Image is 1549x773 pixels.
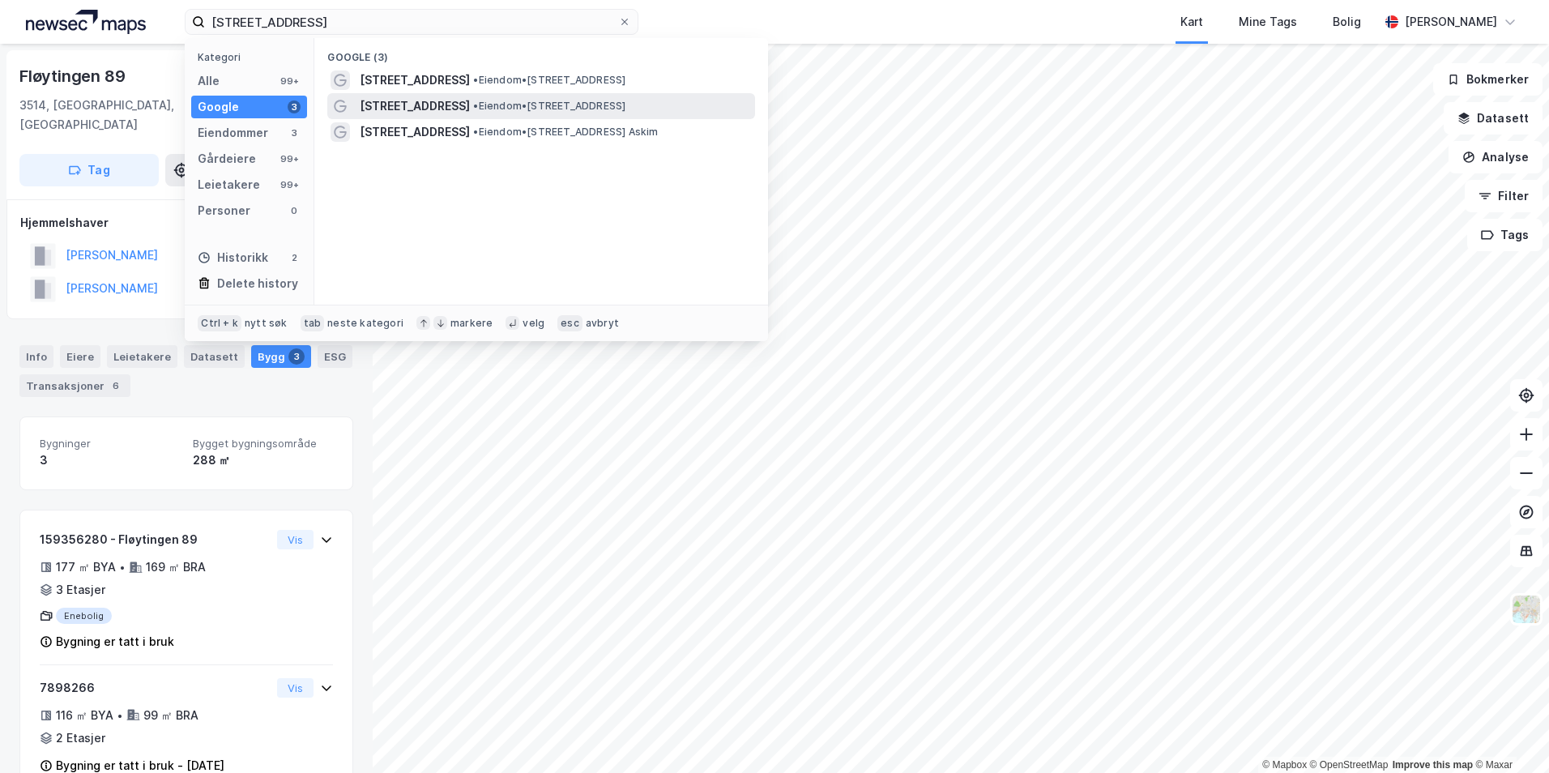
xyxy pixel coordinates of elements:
[198,248,268,267] div: Historikk
[473,74,478,86] span: •
[278,75,301,88] div: 99+
[60,345,100,368] div: Eiere
[360,96,470,116] span: [STREET_ADDRESS]
[318,345,352,368] div: ESG
[473,100,478,112] span: •
[56,706,113,725] div: 116 ㎡ BYA
[288,348,305,365] div: 3
[117,709,123,722] div: •
[557,315,582,331] div: esc
[198,97,239,117] div: Google
[278,152,301,165] div: 99+
[119,561,126,574] div: •
[288,126,301,139] div: 3
[205,10,618,34] input: Søk på adresse, matrikkel, gårdeiere, leietakere eller personer
[1444,102,1543,135] button: Datasett
[473,126,478,138] span: •
[19,345,53,368] div: Info
[1310,759,1389,771] a: OpenStreetMap
[1239,12,1297,32] div: Mine Tags
[1468,695,1549,773] iframe: Chat Widget
[198,123,268,143] div: Eiendommer
[198,51,307,63] div: Kategori
[360,70,470,90] span: [STREET_ADDRESS]
[523,317,544,330] div: velg
[1405,12,1497,32] div: [PERSON_NAME]
[450,317,493,330] div: markere
[1393,759,1473,771] a: Improve this map
[1468,695,1549,773] div: Kontrollprogram for chat
[245,317,288,330] div: nytt søk
[40,530,271,549] div: 159356280 - Fløytingen 89
[473,74,625,87] span: Eiendom • [STREET_ADDRESS]
[301,315,325,331] div: tab
[20,213,352,233] div: Hjemmelshaver
[1433,63,1543,96] button: Bokmerker
[473,126,658,139] span: Eiendom • [STREET_ADDRESS] Askim
[56,632,174,651] div: Bygning er tatt i bruk
[19,63,128,89] div: Fløytingen 89
[108,378,124,394] div: 6
[56,580,105,600] div: 3 Etasjer
[1262,759,1307,771] a: Mapbox
[19,96,269,135] div: 3514, [GEOGRAPHIC_DATA], [GEOGRAPHIC_DATA]
[1467,219,1543,251] button: Tags
[40,437,180,451] span: Bygninger
[473,100,625,113] span: Eiendom • [STREET_ADDRESS]
[1180,12,1203,32] div: Kart
[143,706,198,725] div: 99 ㎡ BRA
[277,530,314,549] button: Vis
[327,317,403,330] div: neste kategori
[288,204,301,217] div: 0
[198,201,250,220] div: Personer
[19,154,159,186] button: Tag
[251,345,311,368] div: Bygg
[146,557,206,577] div: 169 ㎡ BRA
[56,728,105,748] div: 2 Etasjer
[193,437,333,451] span: Bygget bygningsområde
[217,274,298,293] div: Delete history
[193,451,333,470] div: 288 ㎡
[107,345,177,368] div: Leietakere
[198,71,220,91] div: Alle
[198,175,260,194] div: Leietakere
[1333,12,1361,32] div: Bolig
[56,557,116,577] div: 177 ㎡ BYA
[198,149,256,169] div: Gårdeiere
[288,251,301,264] div: 2
[26,10,146,34] img: logo.a4113a55bc3d86da70a041830d287a7e.svg
[278,178,301,191] div: 99+
[40,451,180,470] div: 3
[19,374,130,397] div: Transaksjoner
[1511,594,1542,625] img: Z
[40,678,271,698] div: 7898266
[1465,180,1543,212] button: Filter
[288,100,301,113] div: 3
[314,38,768,67] div: Google (3)
[1449,141,1543,173] button: Analyse
[586,317,619,330] div: avbryt
[277,678,314,698] button: Vis
[198,315,241,331] div: Ctrl + k
[360,122,470,142] span: [STREET_ADDRESS]
[184,345,245,368] div: Datasett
